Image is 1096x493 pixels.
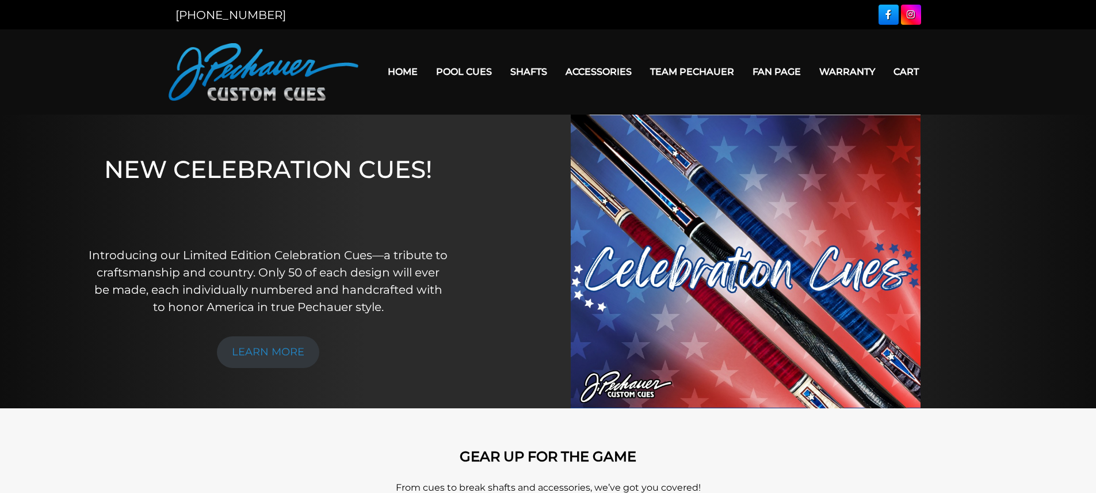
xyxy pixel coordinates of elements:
[641,57,743,86] a: Team Pechauer
[88,246,449,316] p: Introducing our Limited Edition Celebration Cues—a tribute to craftsmanship and country. Only 50 ...
[169,43,358,101] img: Pechauer Custom Cues
[501,57,556,86] a: Shafts
[884,57,928,86] a: Cart
[175,8,286,22] a: [PHONE_NUMBER]
[379,57,427,86] a: Home
[810,57,884,86] a: Warranty
[556,57,641,86] a: Accessories
[427,57,501,86] a: Pool Cues
[88,155,449,230] h1: NEW CELEBRATION CUES!
[743,57,810,86] a: Fan Page
[460,448,636,465] strong: GEAR UP FOR THE GAME
[217,336,319,368] a: LEARN MORE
